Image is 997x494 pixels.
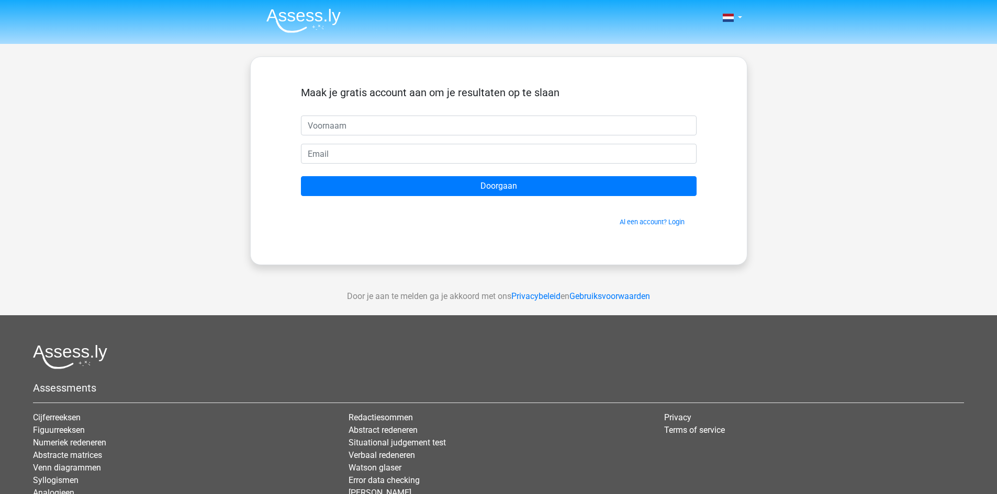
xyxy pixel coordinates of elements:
[33,412,81,422] a: Cijferreeksen
[349,438,446,447] a: Situational judgement test
[33,475,79,485] a: Syllogismen
[620,218,685,226] a: Al een account? Login
[349,475,420,485] a: Error data checking
[33,438,106,447] a: Numeriek redeneren
[349,463,401,473] a: Watson glaser
[33,450,102,460] a: Abstracte matrices
[301,86,697,99] h5: Maak je gratis account aan om je resultaten op te slaan
[349,425,418,435] a: Abstract redeneren
[664,425,725,435] a: Terms of service
[33,425,85,435] a: Figuurreeksen
[33,344,107,369] img: Assessly logo
[664,412,691,422] a: Privacy
[349,412,413,422] a: Redactiesommen
[301,176,697,196] input: Doorgaan
[349,450,415,460] a: Verbaal redeneren
[33,463,101,473] a: Venn diagrammen
[569,291,650,301] a: Gebruiksvoorwaarden
[33,382,964,394] h5: Assessments
[511,291,561,301] a: Privacybeleid
[266,8,341,33] img: Assessly
[301,116,697,135] input: Voornaam
[301,144,697,164] input: Email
